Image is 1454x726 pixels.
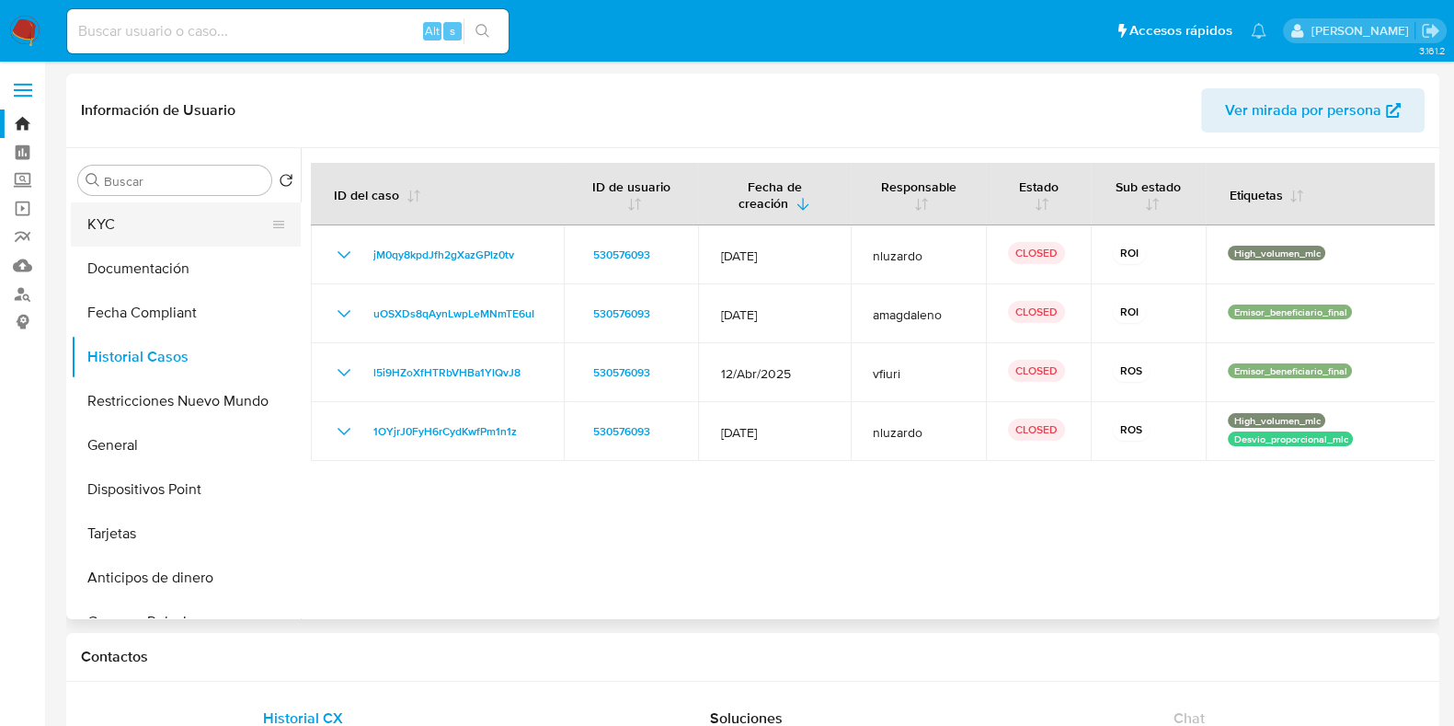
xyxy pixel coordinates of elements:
button: Tarjetas [71,512,301,556]
button: search-icon [464,18,501,44]
button: General [71,423,301,467]
button: Ver mirada por persona [1201,88,1425,133]
a: Notificaciones [1251,23,1266,39]
span: Alt [425,22,440,40]
button: Restricciones Nuevo Mundo [71,379,301,423]
button: KYC [71,202,286,247]
button: Historial Casos [71,335,301,379]
button: Cruces y Relaciones [71,600,301,644]
button: Buscar [86,173,100,188]
span: s [450,22,455,40]
span: Ver mirada por persona [1225,88,1381,133]
button: Dispositivos Point [71,467,301,512]
input: Buscar [104,173,264,190]
button: Fecha Compliant [71,291,301,335]
h1: Información de Usuario [81,101,235,120]
button: Documentación [71,247,301,291]
button: Volver al orden por defecto [279,173,293,193]
span: Accesos rápidos [1129,21,1232,40]
p: camilafernanda.paredessaldano@mercadolibre.cl [1311,22,1414,40]
h1: Contactos [81,648,1425,666]
button: Anticipos de dinero [71,556,301,600]
input: Buscar usuario o caso... [67,19,509,43]
a: Salir [1421,21,1440,40]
